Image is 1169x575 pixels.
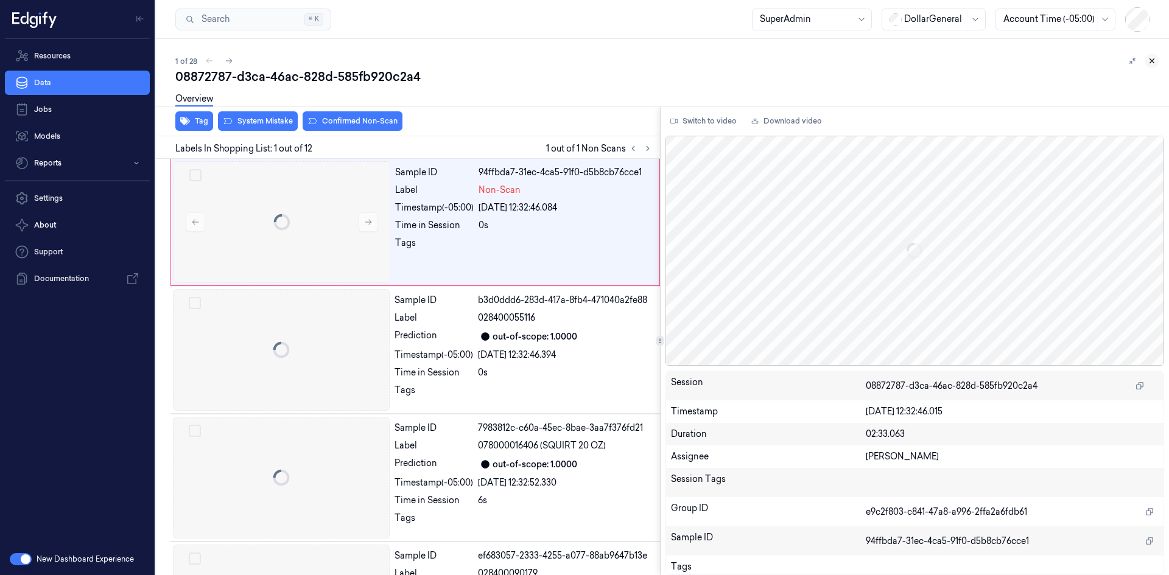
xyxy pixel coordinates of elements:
[175,92,213,106] a: Overview
[478,312,535,324] span: 028400055116
[5,71,150,95] a: Data
[395,494,473,507] div: Time in Session
[175,56,197,66] span: 1 of 28
[395,422,473,434] div: Sample ID
[671,428,866,441] div: Duration
[130,9,150,29] button: Toggle Navigation
[189,425,201,437] button: Select row
[395,349,473,361] div: Timestamp (-05:00)
[671,450,866,463] div: Assignee
[671,376,866,396] div: Session
[395,184,474,197] div: Label
[866,506,1027,518] span: e9c2f803-c841-47a8-a996-2ffa2a6fdb61
[866,450,1159,463] div: [PERSON_NAME]
[478,494,653,507] div: 6s
[175,68,1159,85] div: 08872787-d3ca-46ac-828d-585fb920c2a4
[189,169,202,181] button: Select row
[478,294,653,307] div: b3d0ddd6-283d-417a-8fb4-471040a2fe88
[866,428,1159,441] div: 02:33.063
[479,166,652,179] div: 94ffbda7-31ec-4ca5-91f0-d5b8cb76cce1
[478,349,653,361] div: [DATE] 12:32:46.394
[5,44,150,68] a: Resources
[5,97,150,122] a: Jobs
[866,405,1159,418] div: [DATE] 12:32:46.015
[395,237,474,256] div: Tags
[5,124,150,148] a: Models
[746,111,827,131] a: Download video
[493,330,577,343] div: out-of-scope: 1.0000
[478,549,653,562] div: ef683057-2333-4255-a077-88ab9647b13e
[197,13,230,26] span: Search
[175,111,213,131] button: Tag
[189,552,201,565] button: Select row
[175,9,331,30] button: Search⌘K
[5,213,150,237] button: About
[395,476,473,489] div: Timestamp (-05:00)
[671,531,866,551] div: Sample ID
[5,240,150,264] a: Support
[395,201,474,214] div: Timestamp (-05:00)
[671,473,866,492] div: Session Tags
[479,184,521,197] span: Non-Scan
[866,380,1037,392] span: 08872787-d3ca-46ac-828d-585fb920c2a4
[671,502,866,521] div: Group ID
[478,422,653,434] div: 7983812c-c60a-45ec-8bae-3aa7f376fd21
[175,142,312,155] span: Labels In Shopping List: 1 out of 12
[395,549,473,562] div: Sample ID
[395,166,474,179] div: Sample ID
[5,151,150,175] button: Reports
[493,458,577,471] div: out-of-scope: 1.0000
[5,267,150,291] a: Documentation
[671,405,866,418] div: Timestamp
[5,186,150,211] a: Settings
[395,329,473,344] div: Prediction
[478,476,653,489] div: [DATE] 12:32:52.330
[395,219,474,232] div: Time in Session
[546,141,655,156] span: 1 out of 1 Non Scans
[479,201,652,214] div: [DATE] 12:32:46.084
[395,294,473,307] div: Sample ID
[866,535,1029,548] span: 94ffbda7-31ec-4ca5-91f0-d5b8cb76cce1
[395,457,473,472] div: Prediction
[189,297,201,309] button: Select row
[665,111,742,131] button: Switch to video
[303,111,402,131] button: Confirmed Non-Scan
[479,219,652,232] div: 0s
[395,366,473,379] div: Time in Session
[218,111,298,131] button: System Mistake
[395,384,473,403] div: Tags
[478,439,606,452] span: 078000016406 (SQUIRT 20 OZ)
[395,512,473,531] div: Tags
[478,366,653,379] div: 0s
[395,312,473,324] div: Label
[395,439,473,452] div: Label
